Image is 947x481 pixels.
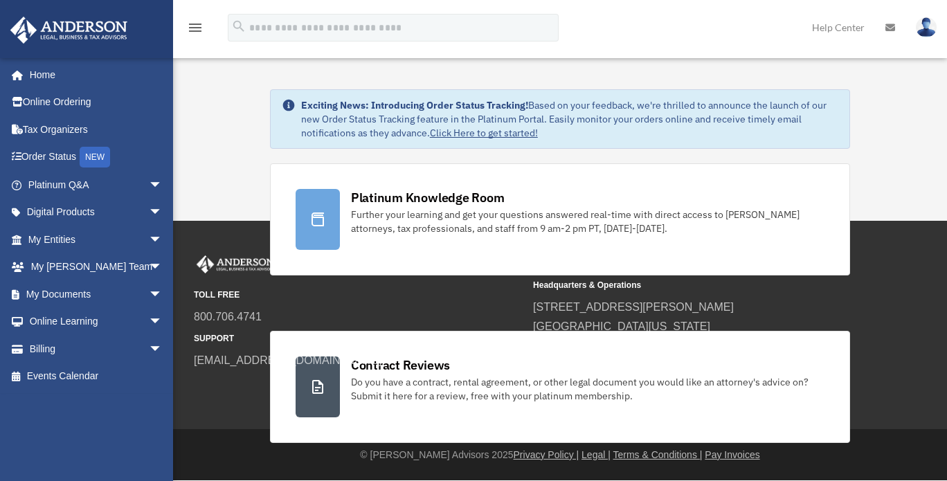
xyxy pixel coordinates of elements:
[149,308,177,336] span: arrow_drop_down
[10,280,183,308] a: My Documentsarrow_drop_down
[149,335,177,363] span: arrow_drop_down
[149,226,177,254] span: arrow_drop_down
[533,278,863,293] small: Headquarters & Operations
[149,171,177,199] span: arrow_drop_down
[149,199,177,227] span: arrow_drop_down
[301,99,528,111] strong: Exciting News: Introducing Order Status Tracking!
[514,449,579,460] a: Privacy Policy |
[270,163,850,275] a: Platinum Knowledge Room Further your learning and get your questions answered real-time with dire...
[10,61,177,89] a: Home
[194,332,523,346] small: SUPPORT
[187,19,204,36] i: menu
[10,308,183,336] a: Online Learningarrow_drop_down
[10,116,183,143] a: Tax Organizers
[194,311,262,323] a: 800.706.4741
[187,24,204,36] a: menu
[705,449,759,460] a: Pay Invoices
[10,89,183,116] a: Online Ordering
[10,335,183,363] a: Billingarrow_drop_down
[149,280,177,309] span: arrow_drop_down
[351,208,824,235] div: Further your learning and get your questions answered real-time with direct access to [PERSON_NAM...
[10,171,183,199] a: Platinum Q&Aarrow_drop_down
[149,253,177,282] span: arrow_drop_down
[351,189,505,206] div: Platinum Knowledge Room
[533,320,710,332] a: [GEOGRAPHIC_DATA][US_STATE]
[194,354,381,366] a: [EMAIL_ADDRESS][DOMAIN_NAME]
[80,147,110,167] div: NEW
[10,199,183,226] a: Digital Productsarrow_drop_down
[533,301,734,313] a: [STREET_ADDRESS][PERSON_NAME]
[10,143,183,172] a: Order StatusNEW
[430,127,538,139] a: Click Here to get started!
[6,17,132,44] img: Anderson Advisors Platinum Portal
[581,449,611,460] a: Legal |
[613,449,703,460] a: Terms & Conditions |
[916,17,937,37] img: User Pic
[231,19,246,34] i: search
[194,255,277,273] img: Anderson Advisors Platinum Portal
[194,288,523,302] small: TOLL FREE
[10,226,183,253] a: My Entitiesarrow_drop_down
[301,98,838,140] div: Based on your feedback, we're thrilled to announce the launch of our new Order Status Tracking fe...
[10,363,183,390] a: Events Calendar
[10,253,183,281] a: My [PERSON_NAME] Teamarrow_drop_down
